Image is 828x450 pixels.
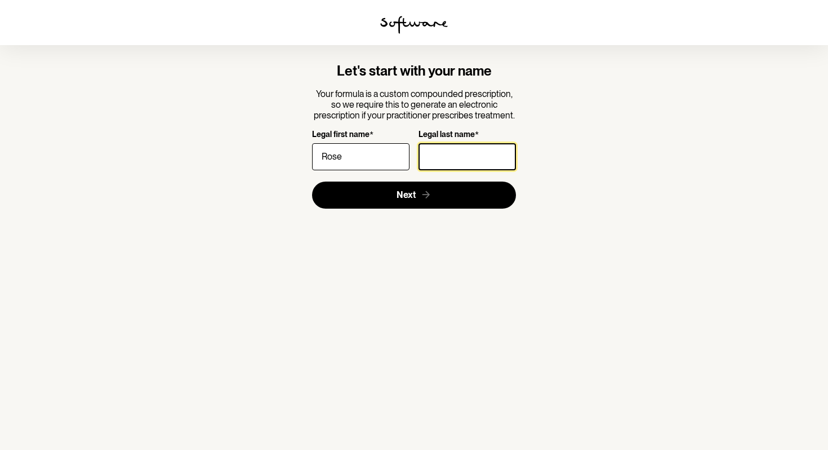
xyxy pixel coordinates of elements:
[380,16,448,34] img: software logo
[419,130,475,140] p: Legal last name
[312,89,517,121] p: Your formula is a custom compounded prescription, so we require this to generate an electronic pr...
[312,63,517,80] h4: Let's start with your name
[312,182,517,209] button: Next
[312,130,370,140] p: Legal first name
[397,189,416,200] span: Next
